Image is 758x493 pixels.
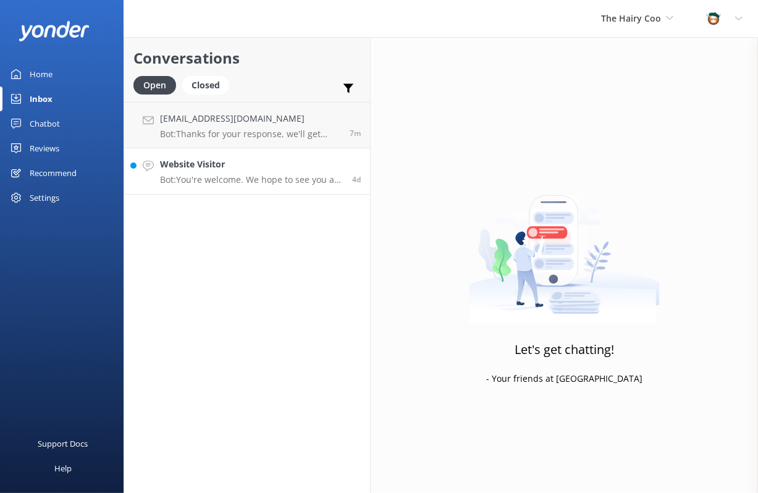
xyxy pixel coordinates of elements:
div: Support Docs [38,431,88,456]
h4: Website Visitor [160,158,343,171]
img: yonder-white-logo.png [19,21,90,41]
h2: Conversations [133,46,361,70]
div: Open [133,76,176,95]
p: - Your friends at [GEOGRAPHIC_DATA] [486,372,642,386]
span: Aug 22 2025 12:11pm (UTC +01:00) Europe/Dublin [352,174,361,185]
div: Closed [182,76,229,95]
a: Website VisitorBot:You're welcome. We hope to see you at The Hairy Coo soon!4d [124,148,370,195]
span: Aug 26 2025 12:56pm (UTC +01:00) Europe/Dublin [350,128,361,138]
div: Reviews [30,136,59,161]
h4: [EMAIL_ADDRESS][DOMAIN_NAME] [160,112,340,125]
div: Chatbot [30,111,60,136]
img: artwork of a man stealing a conversation from at giant smartphone [469,169,660,324]
img: 457-1738239164.png [704,9,723,28]
div: Help [54,456,72,481]
span: The Hairy Coo [601,12,661,24]
div: Inbox [30,86,53,111]
a: [EMAIL_ADDRESS][DOMAIN_NAME]Bot:Thanks for your response, we'll get back to you as soon as we can... [124,102,370,148]
a: Open [133,78,182,91]
p: Bot: Thanks for your response, we'll get back to you as soon as we can during opening hours. [160,129,340,140]
h3: Let's get chatting! [515,340,614,360]
div: Home [30,62,53,86]
div: Recommend [30,161,77,185]
p: Bot: You're welcome. We hope to see you at The Hairy Coo soon! [160,174,343,185]
a: Closed [182,78,235,91]
div: Settings [30,185,59,210]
